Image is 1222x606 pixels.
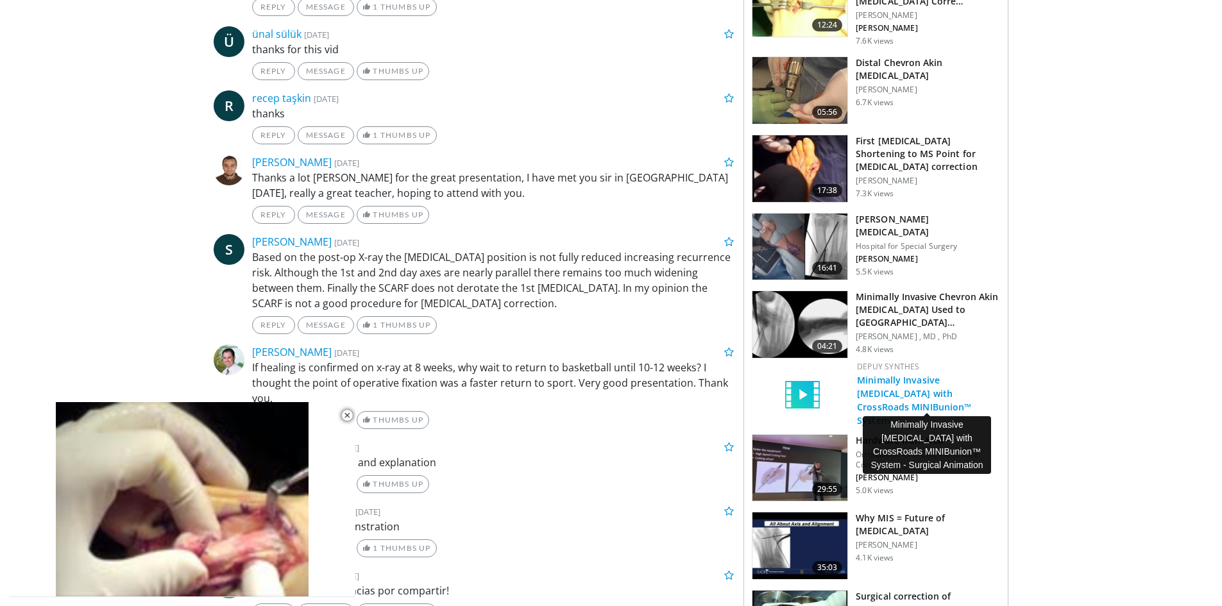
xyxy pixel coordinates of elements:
a: Message [298,126,354,144]
span: 1 [373,2,378,12]
a: 04:21 Minimally Invasive Chevron Akin [MEDICAL_DATA] Used to [GEOGRAPHIC_DATA]… [PERSON_NAME] , M... [752,290,1000,358]
p: Orthopaedic CPD/CME Adventure Conferences [856,450,1000,470]
img: 60775afc-ffda-4ab0-8851-c93795a251ec.150x105_q85_crop-smart_upscale.jpg [752,435,847,501]
p: Very nice proccedure and explanation [252,455,734,470]
span: 17:38 [812,184,843,197]
a: Thumbs Up [357,206,429,224]
a: R [214,90,244,121]
a: [PERSON_NAME] [252,155,332,169]
a: 35:03 Why MIS = Future of [MEDICAL_DATA] [PERSON_NAME] 4.1K views [752,512,1000,580]
a: Reply [252,316,295,334]
a: Reply [252,126,295,144]
p: 4.1K views [856,553,894,563]
a: 1 Thumbs Up [357,316,437,334]
p: [PERSON_NAME] [856,85,1000,95]
a: Reply [252,206,295,224]
small: [DATE] [314,93,339,105]
a: 17:38 First [MEDICAL_DATA] Shortening to MS Point for [MEDICAL_DATA] correction [PERSON_NAME] 7.3... [752,135,1000,203]
h3: First [MEDICAL_DATA] Shortening to MS Point for [MEDICAL_DATA] correction [856,135,1000,173]
p: If healing is confirmed on x-ray at 8 weeks, why wait to return to basketball until 10-12 weeks? ... [252,360,734,406]
p: [PERSON_NAME] , MD , PhD [856,332,1000,342]
a: 05:56 Distal Chevron Akin [MEDICAL_DATA] [PERSON_NAME] 6.7K views [752,56,1000,124]
a: ünal sülük [252,27,301,41]
span: 29:55 [812,483,843,496]
a: Ü [214,26,244,57]
span: 05:56 [812,106,843,119]
a: Thumbs Up [357,411,429,429]
p: thanks for this vid [252,42,734,57]
h3: Distal Chevron Akin [MEDICAL_DATA] [856,56,1000,82]
small: [DATE] [334,237,359,248]
img: Avatar [214,155,244,185]
p: 7.6K views [856,36,894,46]
span: 12:24 [812,19,843,31]
small: [DATE] [304,29,329,40]
small: [DATE] [334,570,359,582]
a: Message [298,316,354,334]
span: 35:03 [812,561,843,574]
p: Muy buen trabajo!gracias por compartir! [252,583,734,598]
div: Minimally Invasive [MEDICAL_DATA] with CrossRoads MINIBunion™ System - Surgical Animation [863,416,991,474]
img: c5151720-8caa-4a76-8283-e6ec7de3c576.150x105_q85_crop-smart_upscale.jpg [752,214,847,280]
small: [DATE] [334,157,359,169]
a: recep taşkin [252,91,311,105]
img: video_placeholder_short.svg [754,361,851,428]
a: Thumbs Up [357,62,429,80]
p: [PERSON_NAME] [856,10,1000,21]
a: S [214,234,244,265]
p: thanks [252,106,734,121]
h3: Why MIS = Future of [MEDICAL_DATA] [856,512,1000,537]
a: [PERSON_NAME] [252,235,332,249]
button: Close [334,402,360,429]
img: abb9f310-2826-487f-ae75-9336bcd83bb7.150x105_q85_crop-smart_upscale.jpg [752,57,847,124]
p: 7.3K views [856,189,894,199]
span: 1 [373,130,378,140]
small: [DATE] [355,506,380,518]
a: 1 Thumbs Up [357,539,437,557]
a: [PERSON_NAME] [252,345,332,359]
p: [PERSON_NAME] [856,254,1000,264]
h3: Minimally Invasive Chevron Akin [MEDICAL_DATA] Used to [GEOGRAPHIC_DATA]… [856,290,1000,329]
p: 5.0K views [856,485,894,496]
span: 1 [373,320,378,330]
img: xX2wXF35FJtYfXNX5hMDoxOjBrOw-uIx_1.150x105_q85_crop-smart_upscale.jpg [752,135,847,202]
p: Hospital for Special Surgery [856,241,1000,251]
a: Thumbs Up [357,475,429,493]
p: [PERSON_NAME] [856,473,1000,483]
a: 16:41 [PERSON_NAME] [MEDICAL_DATA] Hospital for Special Surgery [PERSON_NAME] 5.5K views [752,213,1000,281]
a: 1 Thumbs Up [357,126,437,144]
a: Minimally Invasive [MEDICAL_DATA] with CrossRoads MINIBunion™ System… [857,374,971,426]
a: Reply [252,62,295,80]
img: e73f24f9-02ca-4bec-a641-813152ebe724.150x105_q85_crop-smart_upscale.jpg [752,291,847,358]
a: Message [298,62,354,80]
p: Thanks a lot [PERSON_NAME] for the great presentation, I have met you sir in [GEOGRAPHIC_DATA] [D... [252,170,734,201]
p: [PERSON_NAME] [856,23,1000,33]
h3: Hardware from Hell [856,434,1000,447]
a: Message [298,206,354,224]
img: Avatar [214,344,244,375]
a: DePuy Synthes [857,361,919,372]
p: 5.5K views [856,267,894,277]
p: 4.8K views [856,344,894,355]
p: Excellent video demonstration [252,519,734,534]
p: [PERSON_NAME] [856,176,1000,186]
img: d2ad2a79-9ed4-4a84-b0ca-be5628b646eb.150x105_q85_crop-smart_upscale.jpg [752,512,847,579]
h3: [PERSON_NAME] [MEDICAL_DATA] [856,213,1000,239]
video-js: Video Player [9,402,355,597]
span: 16:41 [812,262,843,274]
p: Based on the post-op X-ray the [MEDICAL_DATA] position is not fully reduced increasing recurrence... [252,249,734,311]
span: 04:21 [812,340,843,353]
small: [DATE] [334,347,359,358]
p: [PERSON_NAME] [856,540,1000,550]
small: [DATE] [334,442,359,453]
span: 1 [373,543,378,553]
a: 29:55 Hardware from Hell Orthopaedic CPD/CME Adventure Conferences [PERSON_NAME] 5.0K views [752,434,1000,502]
p: 6.7K views [856,97,894,108]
